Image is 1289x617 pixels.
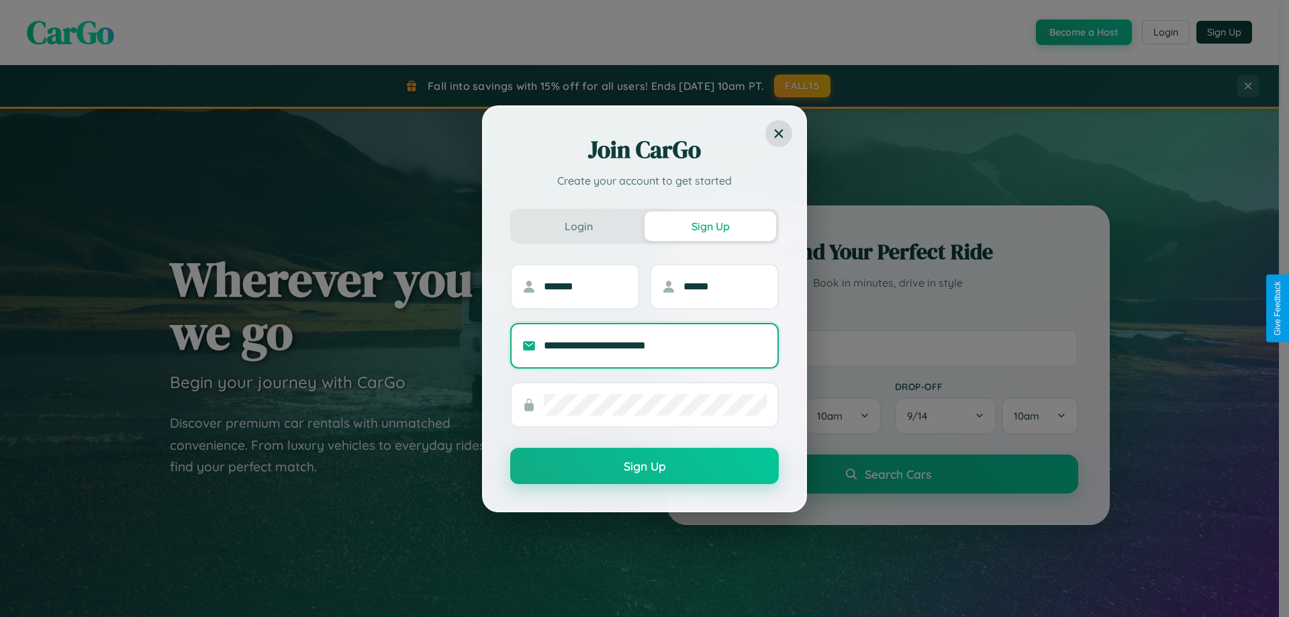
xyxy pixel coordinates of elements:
div: Give Feedback [1273,281,1282,336]
h2: Join CarGo [510,134,779,166]
button: Sign Up [510,448,779,484]
p: Create your account to get started [510,173,779,189]
button: Sign Up [644,211,776,241]
button: Login [513,211,644,241]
